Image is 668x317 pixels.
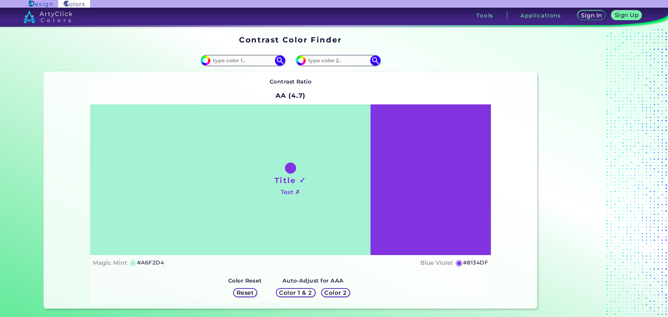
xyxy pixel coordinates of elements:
[581,13,602,18] h5: Sign In
[275,55,285,66] img: icon search
[210,56,275,65] input: type color 1..
[420,258,453,268] h4: Blue Violet
[281,187,300,197] h4: Text ✗
[23,10,72,23] img: logo_artyclick_colors_white.svg
[93,258,127,268] h4: Magic Mint
[520,13,561,18] h3: Applications
[578,11,605,20] a: Sign In
[306,56,371,65] input: type color 2..
[237,290,253,295] h5: Reset
[275,175,307,185] h1: Title ✓
[615,13,638,18] h5: Sign Up
[476,13,493,18] h3: Tools
[370,55,381,66] img: icon search
[228,277,262,284] strong: Color Reset
[455,259,463,267] h5: ◉
[239,34,342,45] h1: Contrast Color Finder
[325,290,347,295] h5: Color 2
[29,1,52,7] img: ArtyClick Design logo
[270,78,312,85] strong: Contrast Ratio
[280,290,311,295] h5: Color 1 & 2
[463,258,488,267] h5: #8134DF
[129,259,137,267] h5: ◉
[272,88,309,103] h2: AA (4.7)
[137,258,164,267] h5: #A6F2D4
[283,277,344,284] strong: Auto-Adjust for AAA
[612,11,641,20] a: Sign Up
